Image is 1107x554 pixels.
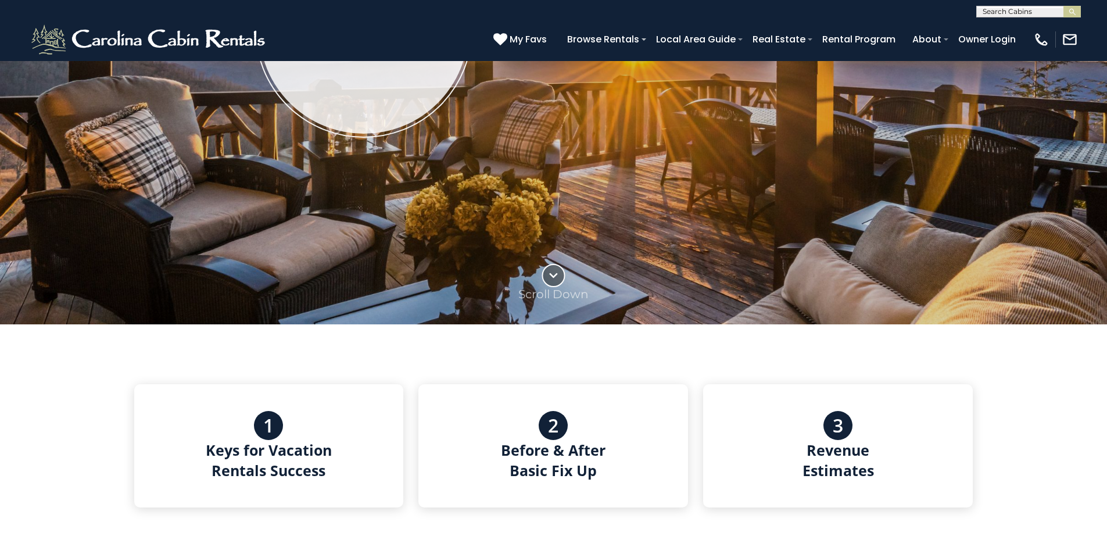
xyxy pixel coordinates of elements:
[548,415,558,436] h3: 2
[561,29,645,49] a: Browse Rentals
[952,29,1022,49] a: Owner Login
[206,440,332,481] h4: Keys for Vacation Rentals Success
[650,29,741,49] a: Local Area Guide
[1033,31,1049,48] img: phone-regular-white.png
[493,32,550,47] a: My Favs
[518,287,589,301] p: Scroll Down
[510,32,547,47] span: My Favs
[501,440,606,481] h4: Before & After Basic Fix Up
[263,415,274,436] h3: 1
[907,29,947,49] a: About
[803,440,874,481] h4: Revenue Estimates
[747,29,811,49] a: Real Estate
[833,415,843,436] h3: 3
[816,29,901,49] a: Rental Program
[29,22,270,57] img: White-1-2.png
[1062,31,1078,48] img: mail-regular-white.png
